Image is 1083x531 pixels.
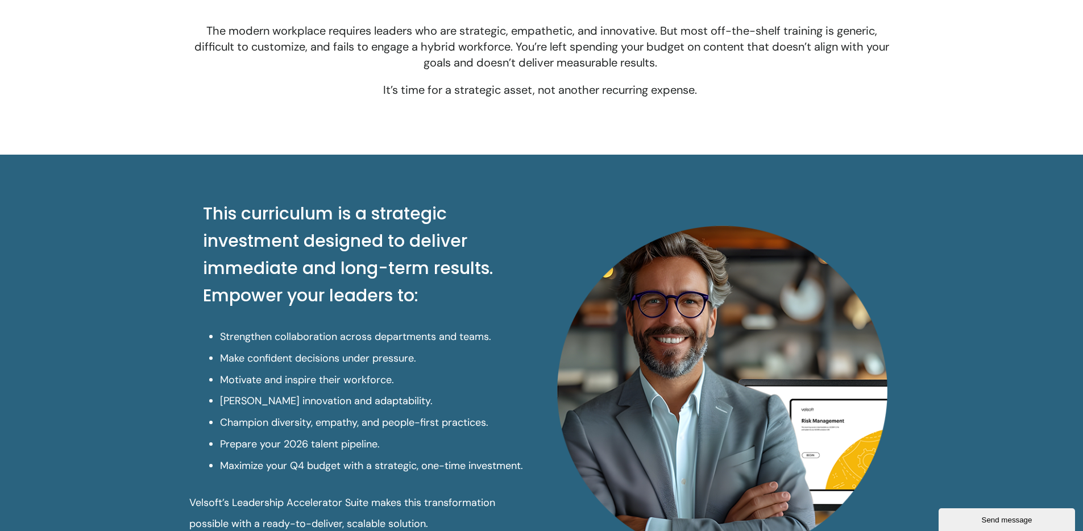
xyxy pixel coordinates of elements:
[383,82,697,97] span: It’s time for a strategic asset, not another recurring expense.
[220,326,533,348] li: Strengthen collaboration across departments and teams.
[220,455,533,477] p: Maximize your Q4 budget with a strategic, one-time investment.
[220,370,533,391] li: Motivate and inspire their workforce.
[220,348,533,370] li: Make confident decisions under pressure.
[220,412,533,434] li: Champion diversity, empathy, and people-first practices.
[220,434,533,455] p: Prepare your 2026 talent pipeline.
[939,506,1077,531] iframe: chat widget
[203,200,520,309] h2: This curriculum is a strategic investment designed to deliver immediate and long-term results. Em...
[220,391,533,412] li: [PERSON_NAME] innovation and adaptability.
[194,23,889,70] span: The modern workplace requires leaders who are strategic, empathetic, and innovative. But most off...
